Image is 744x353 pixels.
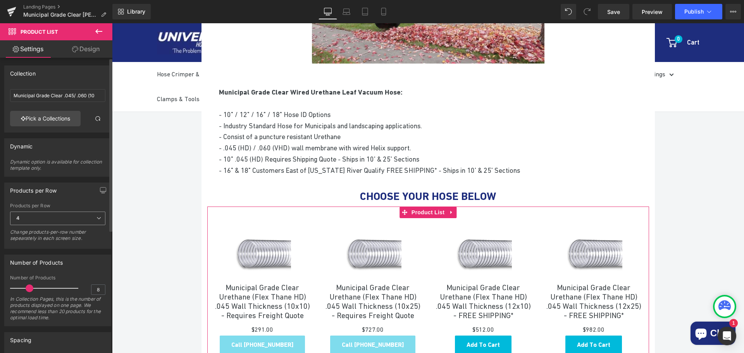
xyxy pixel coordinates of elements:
[23,12,98,18] span: Municipal Grade Clear [PERSON_NAME]
[250,301,272,312] span: $727.00
[127,8,145,15] span: Library
[607,8,620,16] span: Save
[718,327,736,345] div: Open Intercom Messenger
[58,40,114,58] a: Design
[107,65,291,73] b: Municipal Grade Clear Wired Urethane Leaf Vacuum Hose:
[561,4,576,19] button: Undo
[122,203,179,260] img: Municipal Grade Clear Urethane (Flex Thane HD) .045 Wall Thickness (10x10) - Requires Freight Quote
[214,260,308,297] a: Municipal Grade Clear Urethane (Flex Thane HD) .045 Wall Thickness (10x25) - Requires Freight Quote
[334,183,344,195] a: Expand / Collapse
[360,301,382,312] span: $512.00
[675,4,722,19] button: Publish
[632,4,672,19] a: Preview
[684,9,704,15] span: Publish
[298,183,334,195] span: Product List
[107,86,525,97] p: - 10" / 12" / 16" / 18" Hose ID Options
[112,4,151,19] a: New Library
[579,4,595,19] button: Redo
[10,159,105,176] div: Dynamic option is available for collection template only.
[374,4,393,19] a: Mobile
[453,203,510,260] img: Municipal Grade Clear Urethane (Flex Thane HD) .045 Wall Thickness (12x25) - FREE SHIPPING*
[119,318,181,325] span: Call [PHONE_NUMBER]
[10,66,36,77] div: Collection
[107,142,525,153] p: - 16" & 18" Customers East of [US_STATE] River Qualify FREE SHIPPING* - Ships in 10' & 25' Sections
[10,139,33,150] div: Dynamic
[10,183,57,194] div: Products per Row
[343,312,400,331] button: Add To Cart
[10,296,105,326] div: In Collection Pages, this is the number of products displayed on one page. We recommend less than...
[230,318,292,325] span: Call [PHONE_NUMBER]
[10,203,105,208] div: Products per Row
[434,260,529,297] a: Municipal Grade Clear Urethane (Flex Thane HD) .045 Wall Thickness (12x25) - FREE SHIPPING*
[10,332,31,343] div: Spacing
[355,318,388,325] span: Add To Cart
[108,312,193,331] button: Call [PHONE_NUMBER]
[10,275,105,281] div: Number of Products
[324,260,419,297] a: Municipal Grade Clear Urethane (Flex Thane HD) .045 Wall Thickness (12x10) - FREE SHIPPING*
[725,4,741,19] button: More
[232,203,289,260] img: Municipal Grade Clear Urethane (Flex Thane HD) .045 Wall Thickness (10x25) - Requires Freight Quote
[319,4,337,19] a: Desktop
[10,111,81,126] a: Pick a Collections
[107,132,307,140] span: - 10" .045 (HD) Requires Shipping Quote - Ships in 10' & 25' Sections
[471,301,493,312] span: $982.00
[576,298,626,324] inbox-online-store-chat: Shopify online store chat
[337,4,356,19] a: Laptop
[248,167,384,179] b: CHOOSE YOUR HOSE BELOW
[10,229,105,246] div: Change products-per-row number sepearately in each screen size.
[23,4,112,10] a: Landing Pages
[107,109,229,117] span: - Consist of a puncture resistant Urethane
[356,4,374,19] a: Tablet
[453,312,510,331] button: Add To Cart
[139,301,161,312] span: $291.00
[343,203,400,260] img: Municipal Grade Clear Urethane (Flex Thane HD) .045 Wall Thickness (12x10) - FREE SHIPPING*
[10,255,63,266] div: Number of Products
[103,260,198,297] a: Municipal Grade Clear Urethane (Flex Thane HD) .045 Wall Thickness (10x10) - Requires Freight Quote
[218,312,303,331] button: Call [PHONE_NUMBER]
[21,29,58,35] span: Product List
[107,97,525,108] p: - Industry Standard Hose for Municipals and landscaping applications.
[16,215,19,221] b: 4
[465,318,498,325] span: Add To Cart
[107,121,299,129] span: - .045 (HD) / .060 (VHD) wall membrane with wired Helix support.
[642,8,663,16] span: Preview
